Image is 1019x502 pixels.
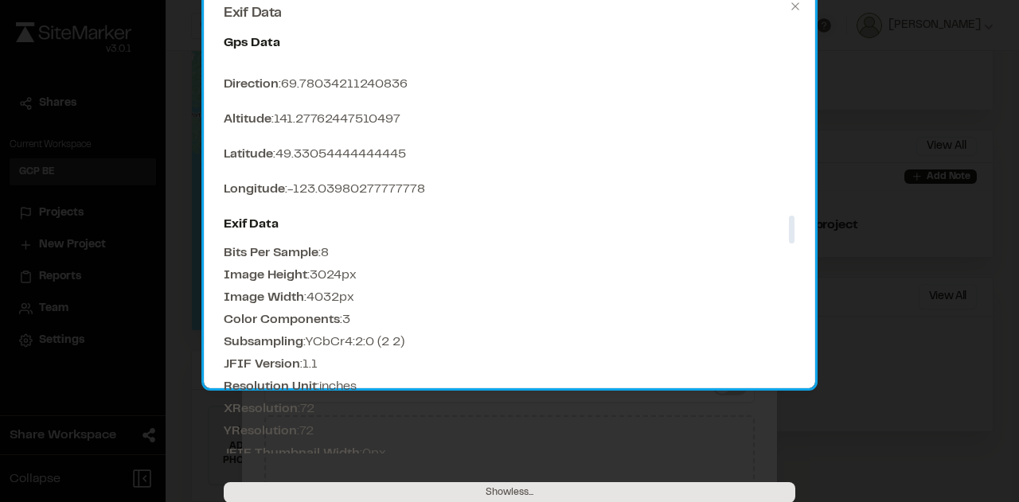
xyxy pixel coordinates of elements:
[224,149,273,160] span: latitude
[224,359,300,370] span: JFIF Version
[224,75,795,94] p: : 69.78034211240836
[224,266,795,285] p: : 3024px
[224,426,297,437] span: YResolution
[224,114,271,125] span: altitude
[224,247,318,259] span: Bits Per Sample
[224,333,795,352] p: : YCbCr4:2:0 (2 2)
[224,314,340,325] span: Color Components
[224,403,298,414] span: XResolution
[224,377,795,396] p: : inches
[224,215,789,234] p: Exif Data
[224,355,795,374] p: : 1.1
[224,79,279,90] span: direction
[224,292,304,303] span: Image Width
[224,180,795,199] p: : -123.03980277777778
[224,337,303,348] span: Subsampling
[224,270,307,281] span: Image Height
[224,145,795,164] p: : 49.33054444444445
[224,448,360,459] span: JFIF Thumbnail Width
[224,444,795,463] p: : 0px
[224,110,795,129] p: : 141.27762447510497
[224,288,795,307] p: : 4032px
[224,6,795,21] h2: Exif Data
[224,184,285,195] span: longitude
[224,33,789,53] p: Gps Data
[224,381,317,392] span: Resolution Unit
[224,399,795,418] p: : 72
[224,310,795,329] p: : 3
[224,243,795,263] p: : 8
[224,422,795,441] p: : 72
